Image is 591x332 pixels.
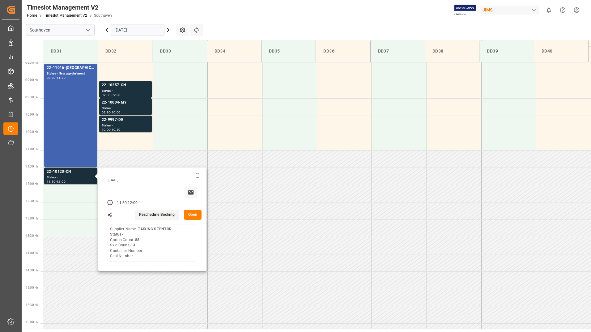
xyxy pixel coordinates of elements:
div: Status - [102,88,149,94]
div: DD40 [539,45,583,57]
span: 09:00 Hr [25,78,38,82]
b: 88 [135,238,139,242]
div: 11:30 [47,180,56,183]
div: 22-9997-DE [102,117,149,123]
img: Exertis%20JAM%20-%20Email%20Logo.jpg_1722504956.jpg [454,5,476,15]
span: 10:30 Hr [25,130,38,134]
div: 12:00 [128,200,138,206]
div: 22-11016-[GEOGRAPHIC_DATA] [47,65,95,71]
button: Open [184,210,202,220]
div: Timeslot Management V2 [27,3,112,12]
div: 10:00 [112,111,121,114]
div: - [110,94,111,96]
div: - [56,76,57,79]
div: - [110,128,111,131]
button: open menu [83,25,92,35]
span: 11:00 Hr [25,147,38,151]
div: JIMS [480,6,539,15]
input: Type to search/select [26,24,95,36]
div: DD32 [103,45,147,57]
div: DD35 [266,45,311,57]
span: 10:00 Hr [25,113,38,116]
div: DD34 [212,45,256,57]
span: 09:30 Hr [25,96,38,99]
div: DD36 [321,45,365,57]
span: 12:30 Hr [25,199,38,203]
div: - [127,200,128,206]
a: Timeslot Management V2 [44,13,87,18]
div: 12:00 [57,180,66,183]
button: show 0 new notifications [542,3,556,17]
div: DD37 [376,45,420,57]
div: 09:30 [112,94,121,96]
div: DD33 [157,45,202,57]
button: JIMS [480,4,542,16]
span: 13:00 Hr [25,217,38,220]
div: 22-10004-MY [102,100,149,106]
span: 13:30 Hr [25,234,38,237]
span: 16:00 Hr [25,321,38,324]
b: 13 [131,243,135,247]
div: DD39 [484,45,529,57]
div: Status - [102,123,149,128]
div: DD38 [430,45,474,57]
div: 10:00 [102,128,111,131]
span: 14:00 Hr [25,251,38,255]
div: 11:30 [57,76,66,79]
div: 22-10120-CN [47,169,95,175]
span: 15:00 Hr [25,286,38,289]
input: DD-MM-YYYY [111,24,164,36]
div: Status - [102,106,149,111]
span: 11:30 Hr [25,165,38,168]
span: 12:00 Hr [25,182,38,185]
button: Help Center [556,3,570,17]
a: Home [27,13,37,18]
div: 09:00 [102,94,111,96]
div: Supplier Name - Status - Carton Count - Skid Count - Container Number - Seal Number - [110,227,172,259]
div: 22-10257-CN [102,82,149,88]
div: 08:30 [47,76,56,79]
div: 11:30 [117,200,127,206]
div: DD31 [48,45,93,57]
div: - [56,180,57,183]
button: Reschedule Booking [135,210,179,220]
span: 14:30 Hr [25,269,38,272]
span: 08:30 Hr [25,61,38,64]
div: Status - New appointment [47,71,95,76]
b: TAIXING STENTOR [138,227,172,231]
div: 10:30 [112,128,121,131]
span: 15:30 Hr [25,303,38,307]
div: Status - [47,175,95,180]
div: - [110,111,111,114]
div: [DATE] [106,178,200,182]
div: 09:30 [102,111,111,114]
